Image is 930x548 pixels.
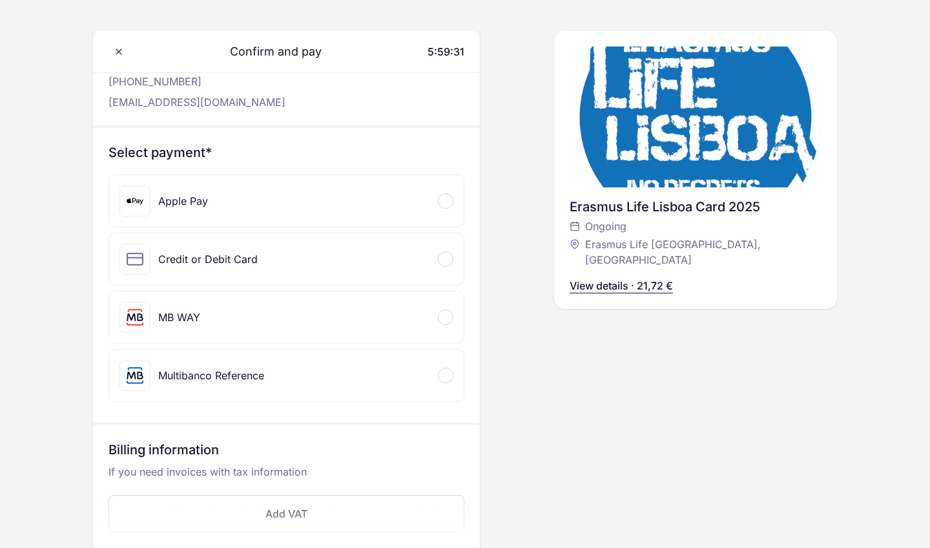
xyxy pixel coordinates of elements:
p: [PHONE_NUMBER] [108,74,285,89]
div: Credit or Debit Card [158,251,258,267]
span: Erasmus Life [GEOGRAPHIC_DATA], [GEOGRAPHIC_DATA] [585,237,809,268]
h3: Billing information [108,441,464,464]
span: Ongoing [585,218,626,234]
div: Apple Pay [158,193,208,209]
div: Multibanco Reference [158,368,264,383]
button: Add VAT [108,495,464,532]
span: 5:59:31 [428,45,464,58]
h3: Select payment* [108,143,464,162]
p: View details · 21,72 € [570,278,673,293]
div: Erasmus Life Lisboa Card 2025 [570,198,821,216]
p: If you need invoices with tax information [108,464,464,490]
p: [EMAIL_ADDRESS][DOMAIN_NAME] [108,94,285,110]
span: Confirm and pay [214,43,322,61]
div: MB WAY [158,310,200,325]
